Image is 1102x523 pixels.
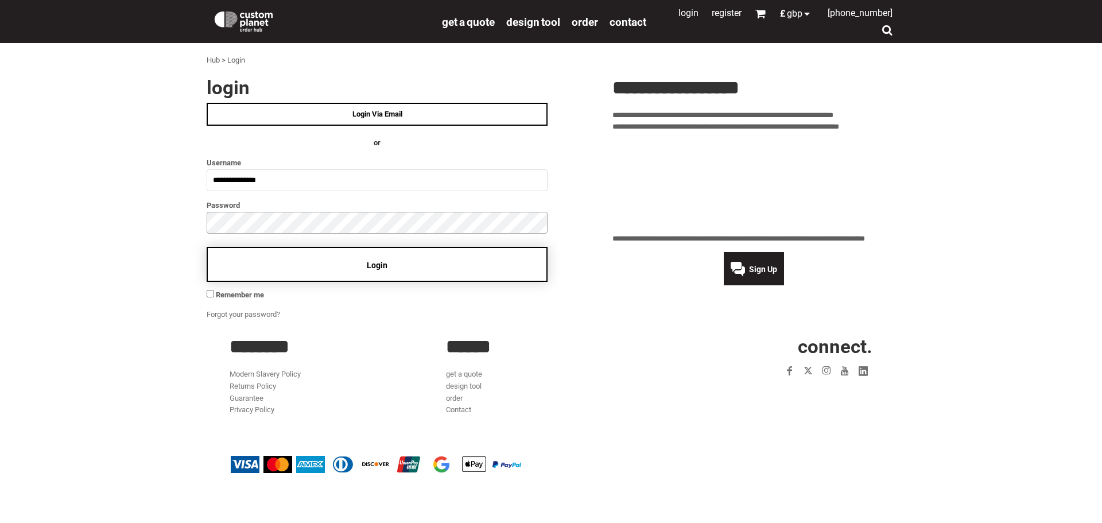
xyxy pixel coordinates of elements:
[263,456,292,473] img: Mastercard
[446,394,463,402] a: order
[446,370,482,378] a: get a quote
[663,337,872,356] h2: CONNECT.
[714,387,872,401] iframe: Customer reviews powered by Trustpilot
[362,456,390,473] img: Discover
[296,456,325,473] img: American Express
[222,55,226,67] div: >
[828,7,893,18] span: [PHONE_NUMBER]
[207,3,436,37] a: Custom Planet
[227,55,245,67] div: Login
[207,156,548,169] label: Username
[610,15,646,28] a: Contact
[230,382,276,390] a: Returns Policy
[367,261,387,270] span: Login
[506,15,560,28] a: design tool
[787,9,802,18] span: GBP
[446,405,471,414] a: Contact
[749,265,777,274] span: Sign Up
[427,456,456,473] img: Google Pay
[712,7,742,18] a: Register
[572,15,598,28] a: order
[230,394,263,402] a: Guarantee
[212,9,275,32] img: Custom Planet
[460,456,488,473] img: Apple Pay
[394,456,423,473] img: China UnionPay
[207,137,548,149] h4: OR
[207,290,214,297] input: Remember me
[506,16,560,29] span: design tool
[492,461,521,468] img: PayPal
[207,103,548,126] a: Login Via Email
[446,382,482,390] a: design tool
[207,56,220,64] a: Hub
[207,199,548,212] label: Password
[442,15,495,28] a: get a quote
[230,405,274,414] a: Privacy Policy
[352,110,402,118] span: Login Via Email
[610,16,646,29] span: Contact
[572,16,598,29] span: order
[230,370,301,378] a: Modern Slavery Policy
[231,456,259,473] img: Visa
[442,16,495,29] span: get a quote
[207,310,280,319] a: Forgot your password?
[612,140,895,226] iframe: Customer reviews powered by Trustpilot
[329,456,358,473] img: Diners Club
[216,290,264,299] span: Remember me
[207,78,548,97] h2: Login
[780,9,787,18] span: £
[678,7,699,18] a: Login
